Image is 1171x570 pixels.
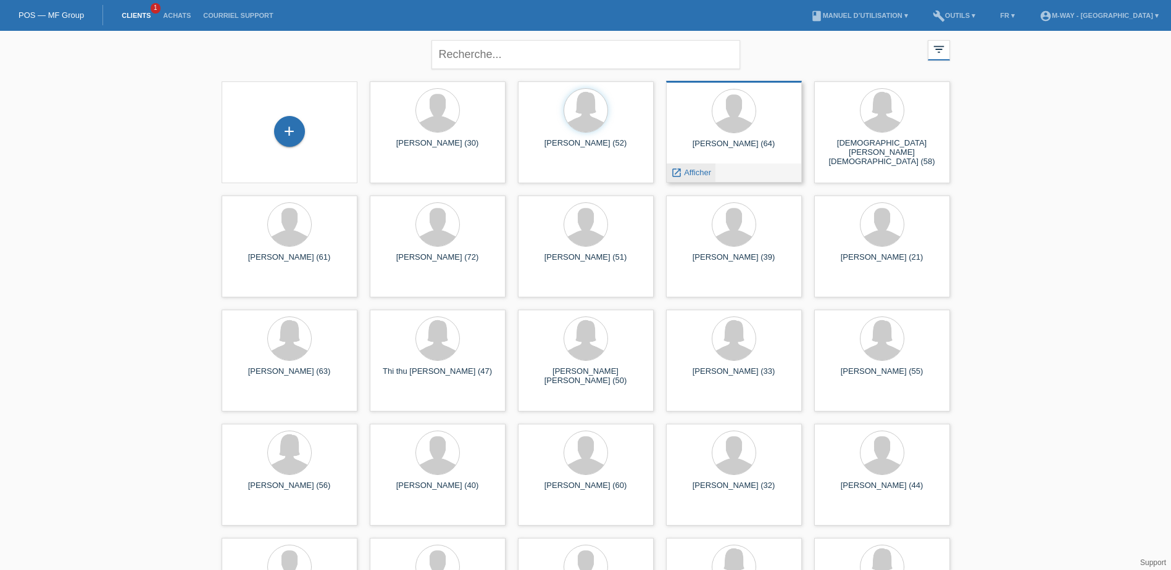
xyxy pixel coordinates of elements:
div: [PERSON_NAME] (21) [824,252,940,272]
div: [PERSON_NAME] (30) [380,138,496,158]
a: account_circlem-way - [GEOGRAPHIC_DATA] ▾ [1033,12,1165,19]
div: [PERSON_NAME] (61) [231,252,348,272]
div: [PERSON_NAME] (51) [528,252,644,272]
a: Clients [115,12,157,19]
i: book [811,10,823,22]
a: buildOutils ▾ [927,12,981,19]
div: [PERSON_NAME] [PERSON_NAME] (50) [528,366,644,386]
a: launch Afficher [671,168,711,177]
input: Recherche... [431,40,740,69]
a: Courriel Support [197,12,279,19]
i: account_circle [1040,10,1052,22]
i: build [933,10,945,22]
div: [PERSON_NAME] (63) [231,366,348,386]
span: Afficher [684,168,711,177]
span: 1 [151,3,160,14]
div: [PERSON_NAME] (33) [676,366,792,386]
div: [PERSON_NAME] (44) [824,481,940,500]
div: [PERSON_NAME] (64) [676,139,792,159]
div: [PERSON_NAME] (52) [528,138,644,158]
a: POS — MF Group [19,10,84,20]
div: [PERSON_NAME] (40) [380,481,496,500]
div: [PERSON_NAME] (32) [676,481,792,500]
div: [PERSON_NAME] (60) [528,481,644,500]
a: Support [1140,558,1166,567]
div: [PERSON_NAME] (39) [676,252,792,272]
div: Thi thu [PERSON_NAME] (47) [380,366,496,386]
div: Enregistrer le client [275,121,304,142]
i: launch [671,167,682,178]
a: Achats [157,12,197,19]
div: [PERSON_NAME] (72) [380,252,496,272]
a: FR ▾ [994,12,1021,19]
a: bookManuel d’utilisation ▾ [804,12,914,19]
div: [DEMOGRAPHIC_DATA][PERSON_NAME][DEMOGRAPHIC_DATA] (58) [824,138,940,160]
div: [PERSON_NAME] (56) [231,481,348,500]
div: [PERSON_NAME] (55) [824,366,940,386]
i: filter_list [932,43,946,56]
